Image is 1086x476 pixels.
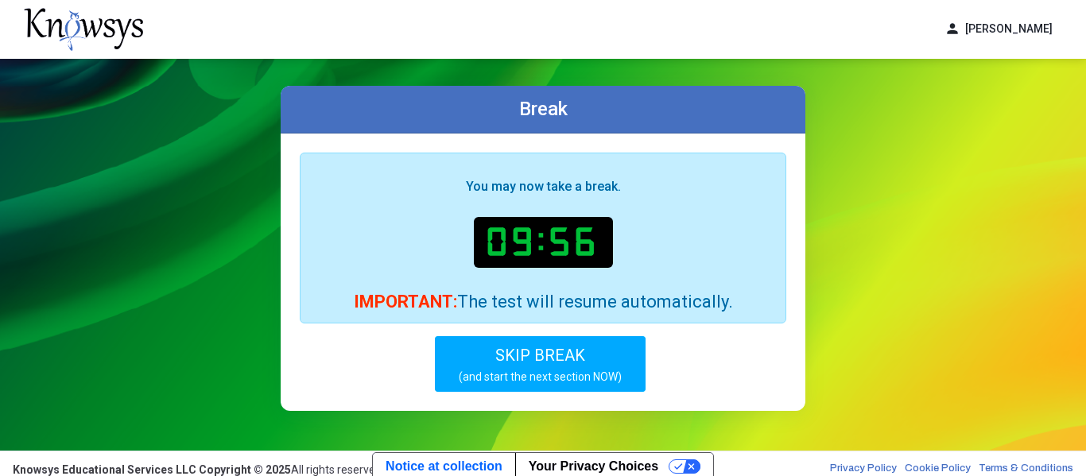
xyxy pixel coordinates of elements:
[354,292,457,312] span: IMPORTANT:
[13,463,291,476] strong: Knowsys Educational Services LLC Copyright © 2025
[435,336,646,392] button: SKIP BREAK(and start the next section NOW)
[474,217,613,268] b: 09:56
[935,16,1062,42] button: person[PERSON_NAME]
[24,8,143,51] img: knowsys-logo.png
[495,346,585,365] span: SKIP BREAK
[459,370,622,384] small: (and start the next section NOW)
[313,294,773,310] div: The test will resume automatically.
[313,179,773,195] p: You may now take a break.
[519,98,568,120] label: Break
[944,21,960,37] span: person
